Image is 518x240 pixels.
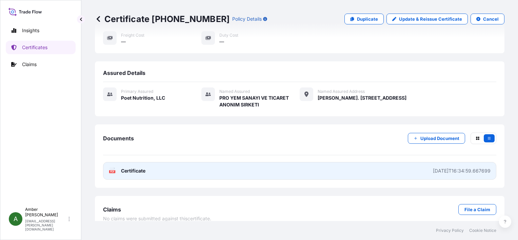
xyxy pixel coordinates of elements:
[344,14,384,24] a: Duplicate
[14,216,18,222] span: A
[219,89,250,94] span: Named Assured
[433,167,491,174] div: [DATE]T16:34:59.667699
[103,162,496,180] a: PDFCertificate[DATE]T16:34:59.667699
[483,16,499,22] p: Cancel
[219,95,300,108] span: PRO YEM SANAYI VE TICARET ANONIM SIRKETI
[6,41,76,54] a: Certificates
[318,89,365,94] span: Named Assured Address
[103,69,145,76] span: Assured Details
[408,133,465,144] button: Upload Document
[121,38,126,45] span: —
[6,58,76,71] a: Claims
[103,215,211,222] span: No claims were submitted against this certificate .
[22,61,37,68] p: Claims
[386,14,468,24] a: Update & Reissue Certificate
[22,27,39,34] p: Insights
[6,24,76,37] a: Insights
[103,135,134,142] span: Documents
[399,16,462,22] p: Update & Reissue Certificate
[458,204,496,215] a: File a Claim
[103,206,121,213] span: Claims
[25,219,67,231] p: [EMAIL_ADDRESS][PERSON_NAME][DOMAIN_NAME]
[121,95,165,101] span: Poet Nutrition, LLC
[121,89,153,94] span: Primary assured
[95,14,230,24] p: Certificate [PHONE_NUMBER]
[464,206,490,213] p: File a Claim
[469,228,496,233] a: Cookie Notice
[420,135,459,142] p: Upload Document
[318,95,406,101] span: [PERSON_NAME]. [STREET_ADDRESS]
[357,16,378,22] p: Duplicate
[121,167,145,174] span: Certificate
[436,228,464,233] a: Privacy Policy
[110,171,115,173] text: PDF
[219,38,224,45] span: —
[232,16,262,22] p: Policy Details
[471,14,504,24] button: Cancel
[22,44,47,51] p: Certificates
[25,207,67,218] p: Amber [PERSON_NAME]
